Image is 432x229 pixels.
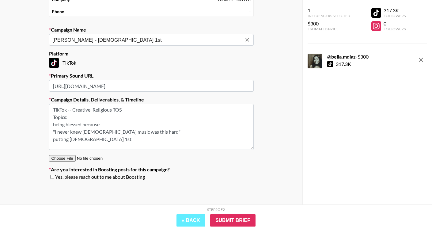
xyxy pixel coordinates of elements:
[384,21,406,27] div: 0
[49,51,254,57] label: Platform
[415,54,427,66] button: remove
[308,21,350,27] div: $300
[248,9,251,14] div: –
[210,214,256,227] input: Submit Brief
[384,13,406,18] div: Followers
[384,27,406,31] div: Followers
[55,174,145,180] span: Yes, please reach out to me about Boosting
[49,80,254,92] input: https://www.tiktok.com/music/Old-Town-Road-6683330941219244813
[384,7,406,13] div: 317.3K
[49,58,59,68] img: TikTok
[49,73,254,79] label: Primary Sound URL
[52,9,64,14] strong: Phone
[327,54,356,59] strong: @ bella.mdiaz
[308,13,350,18] div: Influencers Selected
[336,61,351,67] div: 317.3K
[207,207,225,212] div: Step 2 of 2
[49,27,254,33] label: Campaign Name
[243,36,252,44] button: Clear
[49,97,254,103] label: Campaign Details, Deliverables, & Timeline
[327,54,369,60] div: - $ 300
[176,214,205,227] button: « Back
[49,58,254,68] div: TikTok
[308,7,350,13] div: 1
[401,198,425,222] iframe: Drift Widget Chat Controller
[308,27,350,31] div: Estimated Price
[49,166,254,173] label: Are you interested in Boosting posts for this campaign?
[53,36,242,44] input: Old Town Road - Lil Nas X + Billy Ray Cyrus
